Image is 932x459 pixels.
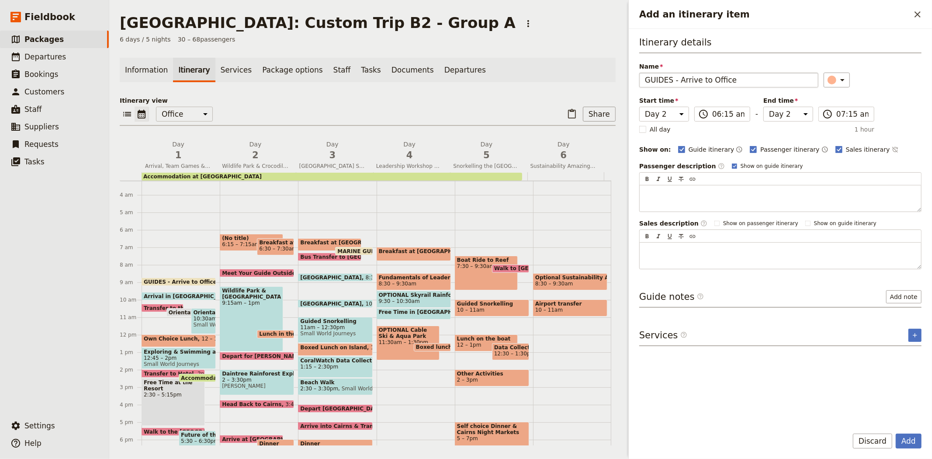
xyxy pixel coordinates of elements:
[120,349,142,356] div: 1 pm
[300,275,365,280] span: [GEOGRAPHIC_DATA]
[457,263,516,269] span: 7:30 – 9:30am
[718,163,725,170] span: ​
[371,344,412,355] span: 12:30 – 1:15pm
[142,334,216,347] div: Own Choice Lunch12 – 12:45pm
[457,423,527,435] span: Self choice Dinner & Cairns Night Markets
[142,304,184,312] div: Transfer to the Esplanade
[222,270,360,276] span: Meet Your Guide Outside Reception & Depart
[457,371,527,377] span: Other Activities
[300,379,370,386] span: Beach Walk
[193,322,214,328] span: Small World Journeys
[855,125,874,134] span: 1 hour
[142,428,205,436] div: Walk to the [GEOGRAPHIC_DATA]
[366,301,381,306] span: 10am
[120,107,135,122] button: List view
[450,163,523,170] span: Snorkelling the [GEOGRAPHIC_DATA]
[222,383,292,389] span: [PERSON_NAME]
[222,149,288,162] span: 2
[144,371,197,376] span: Transfer to Hotel
[144,349,214,355] span: Exploring & Swimming at the Lagoon
[377,291,451,308] div: OPTIONAL Skyrail Rainforest Cableway9:30 – 10:30am
[166,308,208,316] div: Orientation, Team Games and Swimming at the Lagoon
[296,140,373,172] button: Day3[GEOGRAPHIC_DATA] Snorkelling & [GEOGRAPHIC_DATA]
[300,423,418,429] span: Arrive into Cairns & Transfer to Resort
[142,140,218,172] button: Day1Arrival, Team Games & Esplanade Swimming
[836,109,869,119] input: ​
[144,279,220,285] span: GUIDES - Arrive to Office
[533,299,607,316] div: Airport transfer10 – 11am
[379,292,449,298] span: OPTIONAL Skyrail Rainforest Cableway
[222,401,285,407] span: Head Back to Cairns
[583,107,616,122] button: Share
[853,434,892,449] button: Discard
[257,330,294,338] div: Lunch in the Park
[712,109,745,119] input: ​
[892,144,899,155] button: Time not shown on sales itinerary
[24,157,45,166] span: Tasks
[220,234,283,251] div: (No title)6:15 – 7:15am
[120,244,142,251] div: 7 am
[665,174,675,184] button: Format underline
[300,364,370,370] span: 1:15 – 2:30pm
[24,421,55,430] span: Settings
[455,256,518,290] div: Boat Ride to Reef7:30 – 9:30am
[763,96,813,105] span: End time
[530,140,597,162] h2: Day
[135,107,149,122] button: Calendar view
[527,140,604,172] button: Day6Sustainability Amazing Race and Depart
[120,314,142,321] div: 11 am
[697,293,704,303] span: ​
[181,432,214,438] span: Future of the Reef Presentation
[145,140,211,162] h2: Day
[688,232,697,241] button: Insert link
[120,209,142,216] div: 5 am
[222,377,292,383] span: 2 – 3:30pm
[457,342,482,348] span: 12 – 1pm
[220,286,283,351] div: Wildlife Park & [GEOGRAPHIC_DATA]9:15am – 1pm
[642,232,652,241] button: Format bold
[416,344,456,350] span: Boxed lunch
[220,400,294,408] div: Head Back to Cairns3:45pm
[24,140,59,149] span: Requests
[222,353,307,359] span: Depart for [PERSON_NAME]
[300,358,370,364] span: CoralWatch Data Collection & Service Project
[700,220,707,227] span: ​
[453,149,520,162] span: 5
[639,145,671,154] div: Show on:
[179,431,216,448] div: Future of the Reef Presentation5:30 – 6:30pm
[373,163,446,170] span: Leadership Workshop & Rainforest Cableway OR Aqua Park ‎ ‎ ‎ ‎ ‎ ‎ ‎ ‎ ‎ ‎ ‎ ‎ ‎ ‎ ‎ ‎ ‎ ‎ ‎ ‎ ‎ ‎ ‎
[457,257,516,263] span: Boat Ride to Reef
[379,327,438,339] span: OPTIONAL Cable Ski & Aqua Park
[676,232,686,241] button: Format strikethrough
[886,290,922,303] button: Add note
[450,140,527,172] button: Day5Snorkelling the [GEOGRAPHIC_DATA]
[300,318,370,324] span: Guided Snorkelling
[300,330,370,337] span: Small World Journeys
[218,163,292,170] span: Wildlife Park & Crocodile Farm and Daintree Rainforest Exploration with Indigenous Guide
[300,301,365,306] span: [GEOGRAPHIC_DATA]
[386,58,439,82] a: Documents
[494,351,535,357] span: 12:30 – 1:30pm
[530,149,597,162] span: 6
[120,419,142,426] div: 5 pm
[639,162,725,170] label: Passenger description
[120,366,142,373] div: 2 pm
[535,301,605,307] span: Airport transfer
[193,309,214,316] span: Orientation & Team Games
[828,75,848,85] div: ​
[285,401,305,407] span: 3:45pm
[379,248,482,254] span: Breakfast at [GEOGRAPHIC_DATA]
[298,404,372,413] div: Depart [GEOGRAPHIC_DATA]
[338,386,397,392] span: Small World Journeys
[335,247,372,255] div: MARINE GUIDES - Arrive at Office
[142,369,205,378] div: Transfer to Hotel2pm
[379,275,449,281] span: Fundamentals of Leadership Workshop
[639,73,818,87] input: Name
[376,149,443,162] span: 4
[24,70,58,79] span: Bookings
[680,331,687,338] span: ​
[144,429,245,435] span: Walk to the [GEOGRAPHIC_DATA]
[492,264,529,273] div: Walk to [GEOGRAPHIC_DATA]
[642,174,652,184] button: Format bold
